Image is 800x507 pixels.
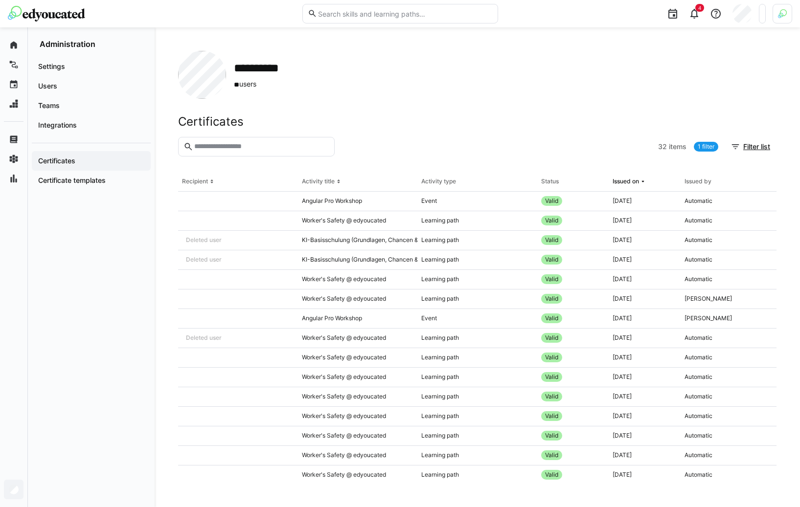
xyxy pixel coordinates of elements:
span: Filter list [742,142,772,152]
span: [DATE] [613,314,632,322]
span: [DATE] [613,217,632,224]
span: Valid [545,412,558,420]
span: Valid [545,256,558,264]
span: Worker's Safety @ edyoucated [302,373,386,381]
span: Learning path [421,412,459,420]
span: [DATE] [613,236,632,244]
span: Valid [545,275,558,283]
span: [DATE] [613,471,632,479]
span: Learning path [421,217,459,224]
span: users [234,79,279,89]
span: Worker's Safety @ edyoucated [302,353,386,361]
div: Activity title [302,177,335,185]
span: Automatic [685,373,712,381]
button: Filter list [726,137,777,156]
span: Automatic [685,353,712,361]
div: Activity type [421,177,456,185]
span: Learning path [421,393,459,400]
span: [PERSON_NAME] [685,314,732,322]
span: Learning path [421,432,459,440]
div: Issued by [685,177,711,185]
span: Event [421,314,437,322]
span: [DATE] [613,275,632,283]
span: Worker's Safety @ edyoucated [302,295,386,303]
span: Valid [545,451,558,459]
span: Valid [545,295,558,303]
div: Issued on [613,177,639,185]
span: Learning path [421,256,459,264]
span: Worker's Safety @ edyoucated [302,432,386,440]
span: [DATE] [613,197,632,205]
input: Search skills and learning paths… [317,9,492,18]
span: Learning path [421,373,459,381]
span: Worker's Safety @ edyoucated [302,393,386,400]
span: Worker's Safety @ edyoucated [302,451,386,459]
span: Worker's Safety @ edyoucated [302,217,386,224]
span: Automatic [685,236,712,244]
span: Automatic [685,451,712,459]
span: [PERSON_NAME] [685,295,732,303]
span: Learning path [421,353,459,361]
span: Valid [545,432,558,440]
span: Worker's Safety @ edyoucated [302,471,386,479]
span: Valid [545,217,558,224]
span: Learning path [421,236,459,244]
span: Valid [545,197,558,205]
span: [DATE] [613,295,632,303]
span: Automatic [685,217,712,224]
span: Learning path [421,295,459,303]
span: [DATE] [613,256,632,264]
span: [DATE] [613,451,632,459]
span: Learning path [421,334,459,342]
p: Deleted user [186,256,222,264]
span: 4 [698,5,701,11]
span: KI-Basisschulung (Grundlagen, Chancen & Risiken) [302,236,442,244]
div: Recipient [182,177,208,185]
span: Automatic [685,393,712,400]
span: Angular Pro Workshop [302,197,362,205]
span: Valid [545,353,558,361]
span: Learning path [421,451,459,459]
span: [DATE] [613,353,632,361]
span: Angular Pro Workshop [302,314,362,322]
span: Valid [545,471,558,479]
span: Automatic [685,412,712,420]
span: Event [421,197,437,205]
span: Automatic [685,432,712,440]
span: Automatic [685,197,712,205]
h2: Certificates [178,114,244,129]
span: Valid [545,236,558,244]
span: Valid [545,314,558,322]
span: Learning path [421,471,459,479]
span: Valid [545,393,558,400]
span: [DATE] [613,393,632,400]
span: items [669,142,686,152]
span: [DATE] [613,334,632,342]
span: [DATE] [613,432,632,440]
span: 32 [658,142,667,152]
span: Automatic [685,275,712,283]
span: Worker's Safety @ edyoucated [302,275,386,283]
span: Valid [545,373,558,381]
span: [DATE] [613,373,632,381]
span: KI-Basisschulung (Grundlagen, Chancen & Risiken) [302,256,442,264]
span: Automatic [685,256,712,264]
span: Valid [545,334,558,342]
span: Worker's Safety @ edyoucated [302,412,386,420]
span: Automatic [685,334,712,342]
div: Status [541,177,559,185]
span: Automatic [685,471,712,479]
span: Learning path [421,275,459,283]
span: Worker's Safety @ edyoucated [302,334,386,342]
p: Deleted user [186,236,222,244]
p: Deleted user [186,334,222,342]
a: 1 filter [694,142,718,152]
span: [DATE] [613,412,632,420]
